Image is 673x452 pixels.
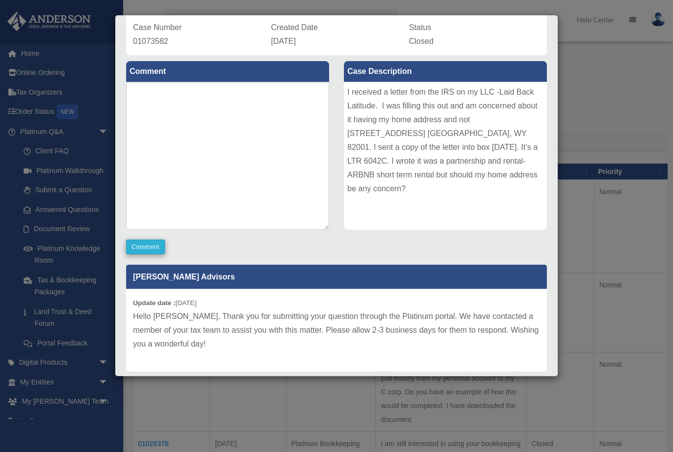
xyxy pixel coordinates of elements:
span: Status [409,23,431,32]
span: [DATE] [271,37,296,45]
label: Comment [126,61,329,82]
label: Case Description [344,61,547,82]
span: Case Number [133,23,182,32]
button: Comment [126,240,165,254]
p: [PERSON_NAME] Advisors [126,265,547,289]
div: I received a letter from the IRS on my LLC -Laid Back Latitude. I was filling this out and am con... [344,82,547,230]
small: [DATE] [133,299,197,307]
span: Created Date [271,23,318,32]
p: Hello [PERSON_NAME], Thank you for submitting your question through the Platinum portal. We have ... [133,310,540,351]
span: Closed [409,37,434,45]
b: Update date : [133,299,175,307]
span: 01073582 [133,37,168,45]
